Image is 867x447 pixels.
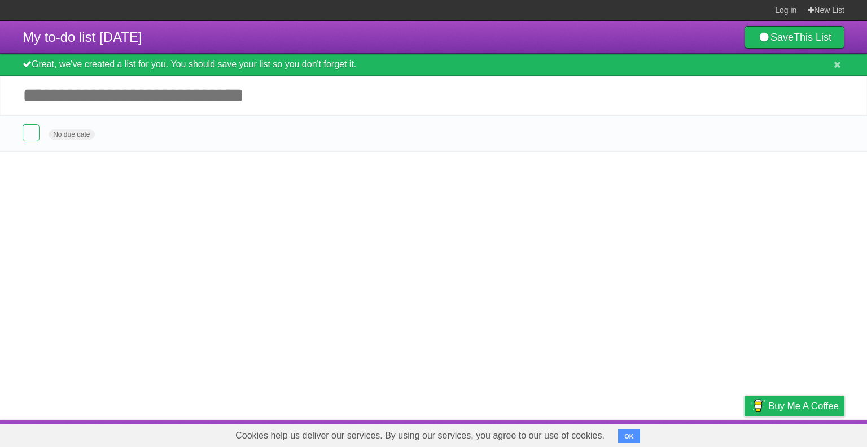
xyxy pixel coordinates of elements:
a: About [594,423,618,444]
span: No due date [49,129,94,140]
b: This List [794,32,831,43]
a: Privacy [730,423,759,444]
a: Developers [632,423,677,444]
label: Done [23,124,40,141]
a: Terms [691,423,716,444]
span: My to-do list [DATE] [23,29,142,45]
a: Buy me a coffee [745,396,844,416]
button: OK [618,429,640,443]
a: Suggest a feature [773,423,844,444]
span: Cookies help us deliver our services. By using our services, you agree to our use of cookies. [224,424,616,447]
span: Buy me a coffee [768,396,839,416]
a: SaveThis List [745,26,844,49]
img: Buy me a coffee [750,396,765,415]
